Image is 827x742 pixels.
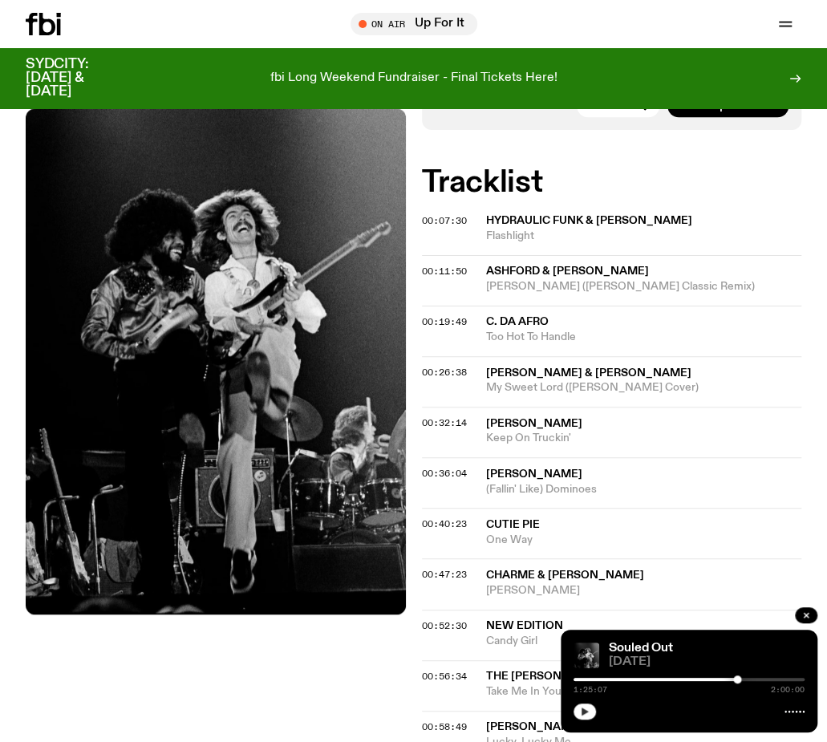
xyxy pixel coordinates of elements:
[486,583,802,598] span: [PERSON_NAME]
[422,368,467,377] button: 00:26:38
[422,619,467,632] span: 00:52:30
[771,686,805,694] span: 2:00:00
[422,670,467,683] span: 00:56:34
[422,469,467,478] button: 00:36:04
[486,482,802,497] span: (Fallin' Like) Dominoes
[422,168,802,197] h2: Tracklist
[422,419,467,428] button: 00:32:14
[422,723,467,732] button: 00:58:49
[486,570,644,581] span: Charme & [PERSON_NAME]
[486,330,802,345] span: Too Hot To Handle
[486,431,802,446] span: Keep On Truckin'
[422,622,467,630] button: 00:52:30
[486,418,582,429] span: [PERSON_NAME]
[486,671,670,682] span: The [PERSON_NAME] Brothers
[486,279,802,294] span: [PERSON_NAME] ([PERSON_NAME] Classic Remix)
[422,467,467,480] span: 00:36:04
[486,316,549,327] span: C. Da Afro
[422,214,467,227] span: 00:07:30
[422,217,467,225] button: 00:07:30
[270,71,557,86] p: fbi Long Weekend Fundraiser - Final Tickets Here!
[26,58,128,99] h3: SYDCITY: [DATE] & [DATE]
[422,568,467,581] span: 00:47:23
[422,267,467,276] button: 00:11:50
[486,468,582,480] span: [PERSON_NAME]
[422,318,467,326] button: 00:19:49
[574,686,607,694] span: 1:25:07
[351,13,477,35] button: On AirUp For It
[609,656,805,668] span: [DATE]
[486,229,802,244] span: Flashlight
[422,366,467,379] span: 00:26:38
[422,517,467,530] span: 00:40:23
[486,620,563,631] span: New Edition
[422,720,467,733] span: 00:58:49
[422,672,467,681] button: 00:56:34
[486,367,691,379] span: [PERSON_NAME] & [PERSON_NAME]
[422,315,467,328] span: 00:19:49
[486,533,802,548] span: One Way
[422,570,467,579] button: 00:47:23
[486,684,802,699] span: Take Me In Your Arms (Rock Me A Little While)
[486,266,649,277] span: Ashford & [PERSON_NAME]
[486,721,582,732] span: [PERSON_NAME]
[422,265,467,278] span: 00:11:50
[486,634,802,649] span: Candy Girl
[486,519,540,530] span: Cutie Pie
[422,416,467,429] span: 00:32:14
[422,520,467,529] button: 00:40:23
[486,380,802,395] span: My Sweet Lord ([PERSON_NAME] Cover)
[609,642,673,655] a: Souled Out
[486,215,692,226] span: Hydraulic Funk & [PERSON_NAME]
